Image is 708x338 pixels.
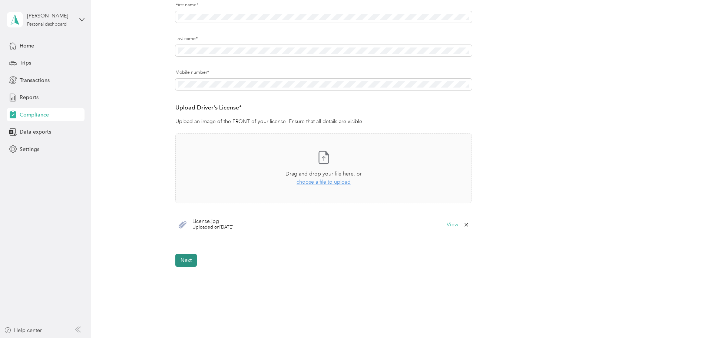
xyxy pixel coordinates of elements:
[192,224,234,231] span: Uploaded on [DATE]
[20,59,31,67] span: Trips
[175,118,472,125] p: Upload an image of the FRONT of your license. Ensure that all details are visible.
[175,69,472,76] label: Mobile number*
[27,12,73,20] div: [PERSON_NAME]
[20,42,34,50] span: Home
[20,145,39,153] span: Settings
[4,326,42,334] button: Help center
[666,296,708,338] iframe: Everlance-gr Chat Button Frame
[175,2,472,9] label: First name*
[175,254,197,267] button: Next
[285,171,362,177] span: Drag and drop your file here, or
[175,103,472,112] h3: Upload Driver's License*
[175,36,472,42] label: Last name*
[20,93,39,101] span: Reports
[20,128,51,136] span: Data exports
[297,179,351,185] span: choose a file to upload
[192,219,234,224] span: License.jpg
[176,134,472,203] span: Drag and drop your file here, orchoose a file to upload
[20,111,49,119] span: Compliance
[20,76,50,84] span: Transactions
[447,222,458,227] button: View
[27,22,67,27] div: Personal dashboard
